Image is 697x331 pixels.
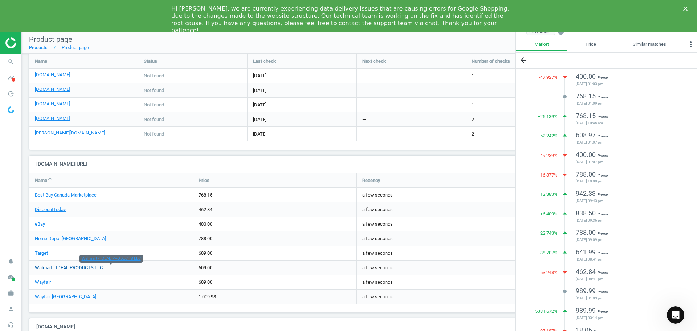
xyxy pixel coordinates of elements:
span: Name [35,177,47,184]
a: Price [567,38,614,51]
div: 609.00 [193,261,356,275]
i: arrow_drop_up [559,247,570,258]
span: [DATE] 09:36 pm [576,218,679,223]
a: DiscountToday [35,207,66,212]
span: Not found [144,73,164,79]
span: [DATE] 10:00 pm [576,179,679,184]
a: Best Buy Canada Marketplace [35,192,97,198]
span: Recency [362,177,380,184]
i: arrow_upward [47,177,53,182]
span: [DATE] 03:14 pm [576,315,679,320]
i: person [4,302,18,316]
span: Promo [598,154,608,158]
i: arrow_back [519,56,528,65]
span: 608.97 [576,131,596,139]
span: Promo [598,95,608,99]
span: Promo [598,134,608,138]
a: [DOMAIN_NAME] [35,72,70,78]
span: — [362,87,366,94]
span: Promo [598,251,608,255]
i: lens [563,94,567,99]
span: Promo [598,76,608,80]
div: 609.00 [193,246,356,260]
i: more_vert [686,40,695,49]
span: 1 [472,102,474,108]
span: 1 [472,73,474,79]
span: Next check [362,58,386,65]
a: [DOMAIN_NAME] [35,115,70,122]
span: 788.00 [576,170,596,178]
i: arrow_drop_up [559,111,570,122]
span: -16.377 % [539,172,558,178]
span: — [362,102,366,108]
a: Wayfair [GEOGRAPHIC_DATA] [35,294,96,299]
span: Product page [29,35,72,44]
div: 788.00 [193,231,356,246]
span: Last check [253,58,276,65]
button: more_vert [685,38,697,53]
div: Close [683,7,690,11]
a: [DOMAIN_NAME] [35,101,70,107]
span: — [362,116,366,123]
i: lens [563,289,567,294]
span: Promo [598,212,608,216]
i: cloud_done [4,270,18,284]
span: 942.33 [576,190,596,197]
span: [DATE] 08:41 pm [576,276,679,282]
span: 838.50 [576,209,596,217]
i: arrow_drop_up [559,189,570,199]
span: Not found [144,116,164,123]
span: Not found [144,102,164,108]
span: a few seconds [362,206,515,213]
a: [PERSON_NAME][DOMAIN_NAME] [35,130,105,136]
span: -47.927 % [539,74,558,81]
span: 989.99 [576,287,596,295]
a: Home Depot [GEOGRAPHIC_DATA] [35,236,106,241]
div: 462.84 [193,202,356,217]
button: arrow_back [516,53,531,68]
a: Wayfair [35,279,51,285]
span: a few seconds [362,235,515,242]
span: Not found [144,87,164,94]
span: 400.00 [576,151,596,158]
span: [DATE] [253,131,351,137]
span: Price [199,177,209,184]
span: [DATE] [253,87,351,94]
i: arrow_drop_up [559,227,570,238]
span: Promo [598,290,608,294]
span: Promo [598,231,608,235]
div: 1 009.98 [193,290,356,304]
a: Similar matches [615,38,685,51]
i: pie_chart_outlined [4,87,18,101]
span: 788.00 [576,229,596,236]
a: eBay [35,221,45,227]
span: [DATE] [253,102,351,108]
a: [DOMAIN_NAME] [35,86,70,93]
span: [DATE] [253,73,351,79]
i: notifications [4,254,18,268]
span: -53.248 % [539,269,558,276]
span: [DATE] 01:03 pm [576,296,679,301]
a: Walmart - IDEAL PRODUCTS LLC [35,265,103,270]
i: arrow_drop_down [559,169,570,180]
i: arrow_drop_up [559,306,570,316]
i: arrow_drop_up [559,208,570,219]
i: search [4,55,18,69]
i: timeline [4,71,18,85]
span: + 52.242 % [538,133,558,139]
a: Target [35,250,48,256]
i: arrow_drop_down [559,267,570,278]
span: + 26.139 % [538,113,558,120]
span: 768.15 [576,112,596,120]
span: Number of checks [472,58,510,65]
i: arrow_drop_down [559,150,570,161]
img: ajHJNr6hYgQAAAAASUVORK5CYII= [5,37,57,48]
span: [DATE] 09:43 pm [576,198,679,203]
span: 2 [472,131,474,137]
span: a few seconds [362,192,515,198]
a: Product page [62,45,89,50]
a: Market [516,38,567,51]
span: -49.239 % [539,152,558,159]
span: 462.84 [576,268,596,275]
iframe: Intercom live chat [667,306,684,324]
